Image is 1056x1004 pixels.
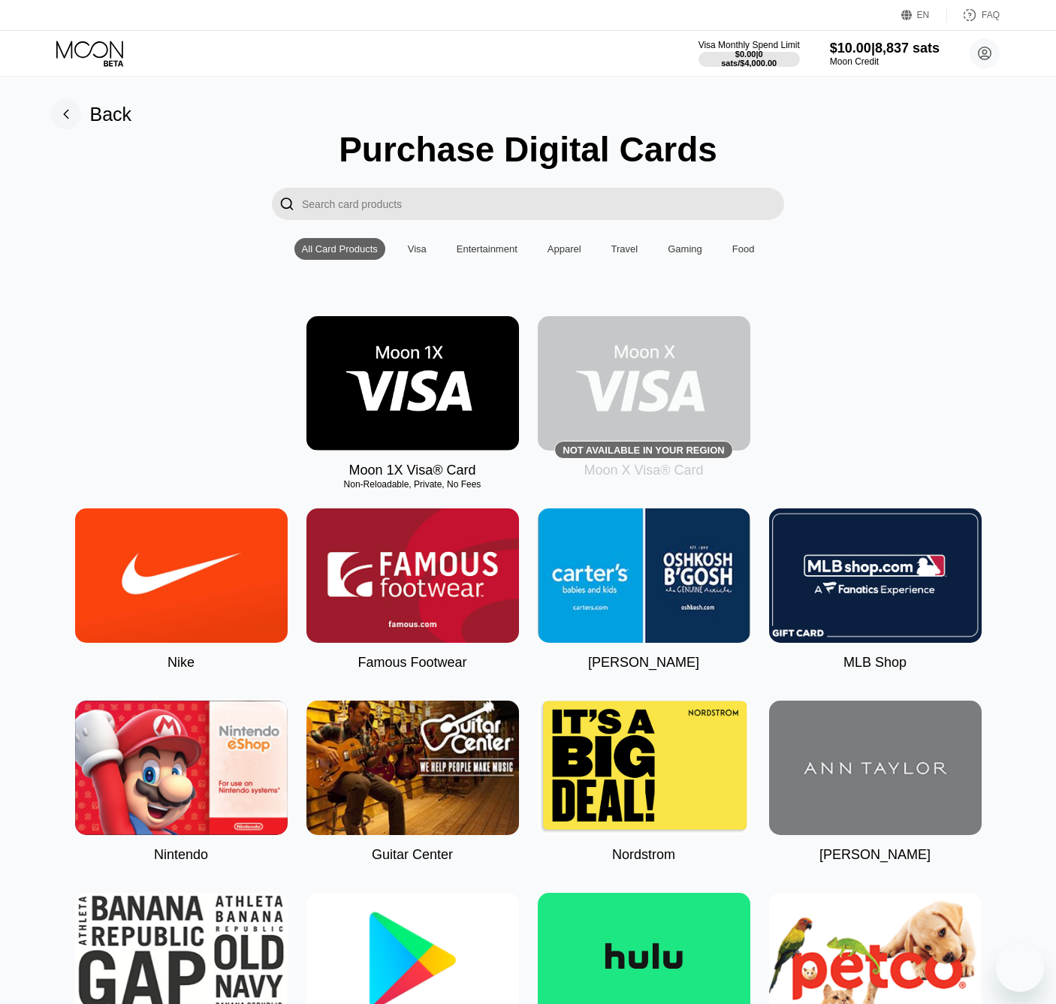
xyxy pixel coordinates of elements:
div: Entertainment [449,238,525,260]
div: Nike [167,655,195,671]
div: EN [901,8,947,23]
div: Visa Monthly Spend Limit [698,40,800,50]
div: All Card Products [294,238,385,260]
div: Travel [611,243,638,255]
div: Visa [408,243,427,255]
div: All Card Products [302,243,378,255]
div: Guitar Center [372,847,453,863]
div: Non-Reloadable, Private, No Fees [306,479,519,490]
div: Gaming [660,238,710,260]
div: Back [51,99,132,129]
div: [PERSON_NAME] [819,847,931,863]
div: Gaming [668,243,702,255]
div: Famous Footwear [358,655,466,671]
span: 8,837 sats [875,41,940,56]
div: Visa Monthly Spend Limit$0.00|0 sats/$4,000.00 [698,40,800,67]
div:  [279,195,294,213]
div: Nintendo [154,847,208,863]
div: Apparel [540,238,589,260]
div: Entertainment [457,243,517,255]
div: Food [725,238,762,260]
iframe: Button to launch messaging window, conversation in progress [996,944,1044,992]
span: 0 sats [721,50,765,68]
div: $0.00 | / $4,000.00 [721,50,777,68]
div: Purchase Digital Cards [339,129,717,170]
div: Food [732,243,755,255]
div: $10.00|8,837 satsMoon Credit [830,41,940,67]
div:  [272,188,302,220]
input: Search card products [302,188,784,220]
div: Travel [604,238,646,260]
div: Back [90,104,132,125]
div: Moon Credit [830,56,940,67]
div: Visa [400,238,434,260]
div: FAQ [982,10,1000,20]
div: EN [917,10,930,20]
div: Nordstrom [612,847,675,863]
div: $10.00 | [830,41,940,56]
div: Apparel [548,243,581,255]
div: Not available in your region [538,316,750,451]
div: [PERSON_NAME] [588,655,699,671]
div: MLB Shop [843,655,907,671]
div: Not available in your region [563,445,724,456]
div: Moon 1X Visa® Card [348,463,475,478]
div: FAQ [947,8,1000,23]
div: Moon X Visa® Card [584,463,703,478]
